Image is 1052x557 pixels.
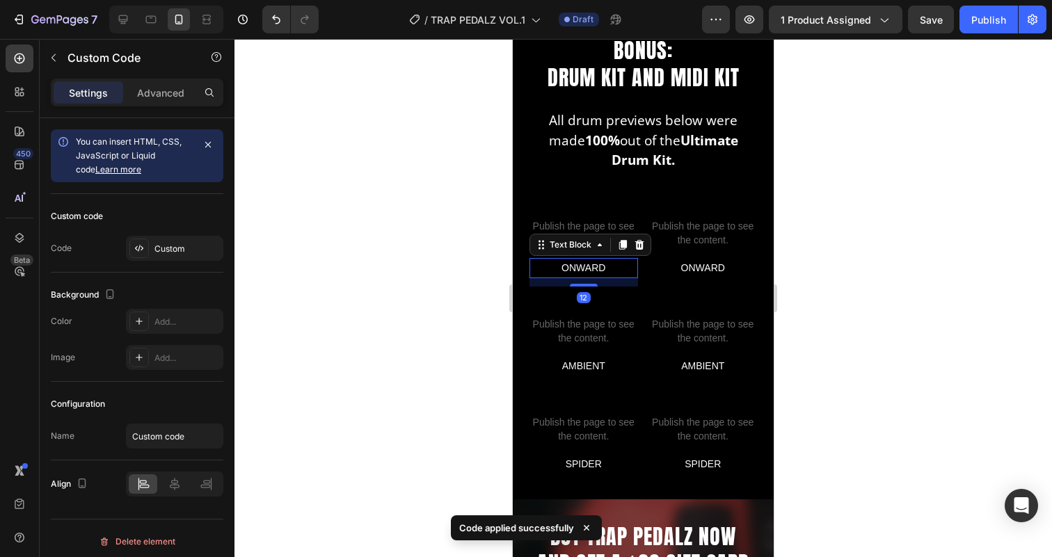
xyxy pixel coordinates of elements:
span: Publish the page to see the content. [136,180,245,208]
span: Publish the page to see the content. [136,278,245,306]
p: AMBIENT [18,318,124,336]
span: Draft [573,13,593,26]
div: Configuration [51,398,105,410]
span: You can insert HTML, CSS, JavaScript or Liquid code [76,136,182,175]
strong: 100% [72,92,107,111]
span: Custom code [17,259,125,275]
div: Image [51,351,75,364]
p: All drum previews below were made out of the [18,72,243,131]
span: Publish the page to see the content. [17,376,125,404]
button: Delete element [51,531,223,553]
span: / [424,13,428,27]
div: Name [51,430,74,442]
h2: BUY TRAP PEDALZ NOW AND GET A $20 GIFT CARD [11,483,250,540]
span: Publish the page to see the content. [17,180,125,208]
button: 7 [6,6,104,33]
div: 450 [13,148,33,159]
span: Save [920,14,943,26]
p: ONWARD [18,220,124,238]
div: Undo/Redo [262,6,319,33]
p: SPIDER [138,417,244,434]
strong: Ultimate Drum Kit. [99,92,225,131]
div: Align [51,475,90,494]
span: Custom code [136,357,245,373]
iframe: Design area [513,39,774,557]
div: Text Block [34,200,81,212]
span: Custom code [136,161,245,177]
div: 12 [64,253,78,264]
p: Settings [69,86,108,100]
p: ONWARD [138,220,244,238]
div: Code [51,242,72,255]
p: Advanced [137,86,184,100]
span: Publish the page to see the content. [17,278,125,306]
div: Background [51,286,118,305]
span: Custom code [136,259,245,275]
div: Delete element [99,533,175,550]
span: Publish the page to see the content. [136,376,245,404]
button: 1 product assigned [769,6,902,33]
div: Publish [971,13,1006,27]
p: AMBIENT [138,318,244,336]
span: 1 product assigned [781,13,871,27]
div: Custom code [51,210,103,223]
span: Custom code [17,357,125,373]
span: TRAP PEDALZ VOL.1 [431,13,525,27]
p: Code applied successfully [459,521,574,535]
a: Learn more [95,164,141,175]
div: Color [51,315,72,328]
p: Custom Code [67,49,186,66]
div: Beta [10,255,33,266]
p: SPIDER [18,417,124,434]
button: Save [908,6,954,33]
div: Add... [154,352,220,364]
div: Custom [154,243,220,255]
span: Custom code [17,161,125,177]
div: Open Intercom Messenger [1005,489,1038,522]
div: Add... [154,316,220,328]
p: 7 [91,11,97,28]
button: Publish [959,6,1018,33]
